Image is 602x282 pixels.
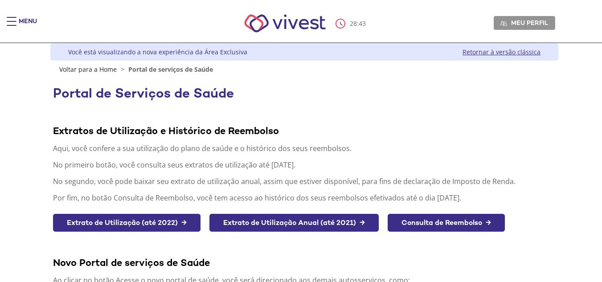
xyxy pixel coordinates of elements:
[494,16,555,29] a: Meu perfil
[359,19,366,28] span: 43
[53,214,201,232] a: Extrato de Utilização (até 2022) →
[53,124,556,137] div: Extratos de Utilização e Histórico de Reembolso
[19,17,37,35] div: Menu
[500,20,507,27] img: Meu perfil
[53,86,556,101] h1: Portal de Serviços de Saúde
[463,48,541,56] a: Retornar à versão clássica
[119,65,127,74] span: >
[388,214,505,232] a: Consulta de Reembolso →
[511,19,548,27] span: Meu perfil
[336,19,368,29] div: :
[350,19,357,28] span: 28
[53,143,556,153] p: Aqui, você confere a sua utilização do plano de saúde e o histórico dos seus reembolsos.
[53,193,556,203] p: Por fim, no botão Consulta de Reembolso, você tem acesso ao histórico dos seus reembolsos efetiva...
[53,160,556,170] p: No primeiro botão, você consulta seus extratos de utilização até [DATE].
[68,48,247,56] div: Você está visualizando a nova experiência da Área Exclusiva
[128,65,213,74] span: Portal de serviços de Saúde
[59,65,117,74] a: Voltar para a Home
[53,256,556,269] div: Novo Portal de serviços de Saúde
[209,214,379,232] a: Extrato de Utilização Anual (até 2021) →
[234,4,336,42] img: Vivest
[53,176,556,186] p: No segundo, você pode baixar seu extrato de utilização anual, assim que estiver disponível, para ...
